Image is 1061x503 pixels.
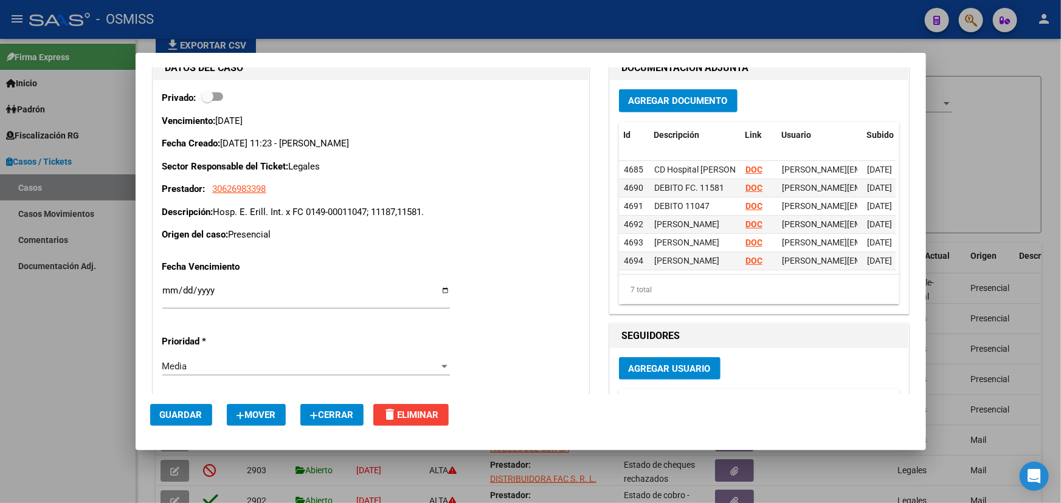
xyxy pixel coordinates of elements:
div: 4691 [624,199,645,213]
datatable-header-cell: Acción [832,389,893,416]
div: 4693 [624,236,645,250]
datatable-header-cell: Nombre y Apellido [619,389,741,416]
span: [PERSON_NAME] [654,256,719,265]
datatable-header-cell: Descripción [649,122,741,148]
button: Guardar [150,404,212,426]
span: [DATE] [867,238,892,247]
div: 4692 [624,217,645,231]
button: Agregar Usuario [619,357,721,380]
button: Mover [227,404,286,426]
mat-icon: delete [383,407,398,422]
span: [DATE] [867,201,892,211]
strong: Origen del caso: [162,229,229,240]
div: Open Intercom Messenger [1020,462,1049,491]
span: DEBITO 11047 [654,201,710,211]
strong: Sector Responsable del Ticket: [162,161,289,172]
h1: SEGUIDORES [622,329,896,343]
div: 4690 [624,181,645,195]
p: [DATE] 11:23 - [PERSON_NAME] [162,137,579,151]
span: Usuario [782,130,812,140]
span: Eliminar [383,409,439,420]
button: Eliminar [373,404,449,426]
p: Fecha Vencimiento [162,260,288,274]
span: Agregar Documento [629,96,728,107]
strong: Prestador: [162,183,206,194]
a: DOC [745,201,762,211]
span: DEBITO FC. 11581 [654,183,724,193]
a: DOC [745,183,762,193]
a: DOC [745,165,762,174]
strong: Descripción: [162,207,213,217]
datatable-header-cell: Usuario [777,122,862,148]
a: DOC [745,238,762,247]
strong: DATOS DEL CASO [165,62,244,74]
span: Cerrar [310,409,354,420]
p: [DATE] [162,114,579,128]
span: 30626983398 [213,183,266,194]
p: Presencial [162,228,579,242]
span: Media [162,361,187,372]
div: 7 total [619,275,899,305]
span: Subido [867,130,894,140]
span: Id [624,130,631,140]
a: DOC [745,256,762,265]
strong: Privado: [162,92,196,103]
span: Link [745,130,762,140]
a: DOC [745,219,762,229]
span: [PERSON_NAME] [654,219,719,229]
span: [PERSON_NAME] [654,238,719,247]
span: [DATE] [867,256,892,265]
span: [DATE] [867,219,892,229]
span: Agregar Usuario [629,363,711,374]
datatable-header-cell: Email [741,389,832,416]
div: 4685 [624,163,645,177]
span: [DATE] [867,183,892,193]
h1: DOCUMENTACION ADJUNTA [622,61,896,75]
p: Legales [162,160,579,174]
div: 4695 [624,272,645,286]
span: CD Hospital [PERSON_NAME] [654,165,766,174]
strong: Fecha Creado: [162,138,221,149]
datatable-header-cell: Subido [862,122,923,148]
span: [DATE] [867,165,892,174]
datatable-header-cell: Id [619,122,649,148]
span: Guardar [160,409,202,420]
strong: Vencimiento: [162,115,216,126]
span: Mover [237,409,276,420]
p: Prioridad * [162,335,288,349]
datatable-header-cell: Link [741,122,777,148]
div: 4694 [624,254,645,268]
button: Cerrar [300,404,364,426]
p: Hosp. E. Erill. Int. x FC 0149-00011047; 11187,11581. [162,205,579,219]
button: Agregar Documento [619,89,738,112]
span: Descripción [654,130,700,140]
